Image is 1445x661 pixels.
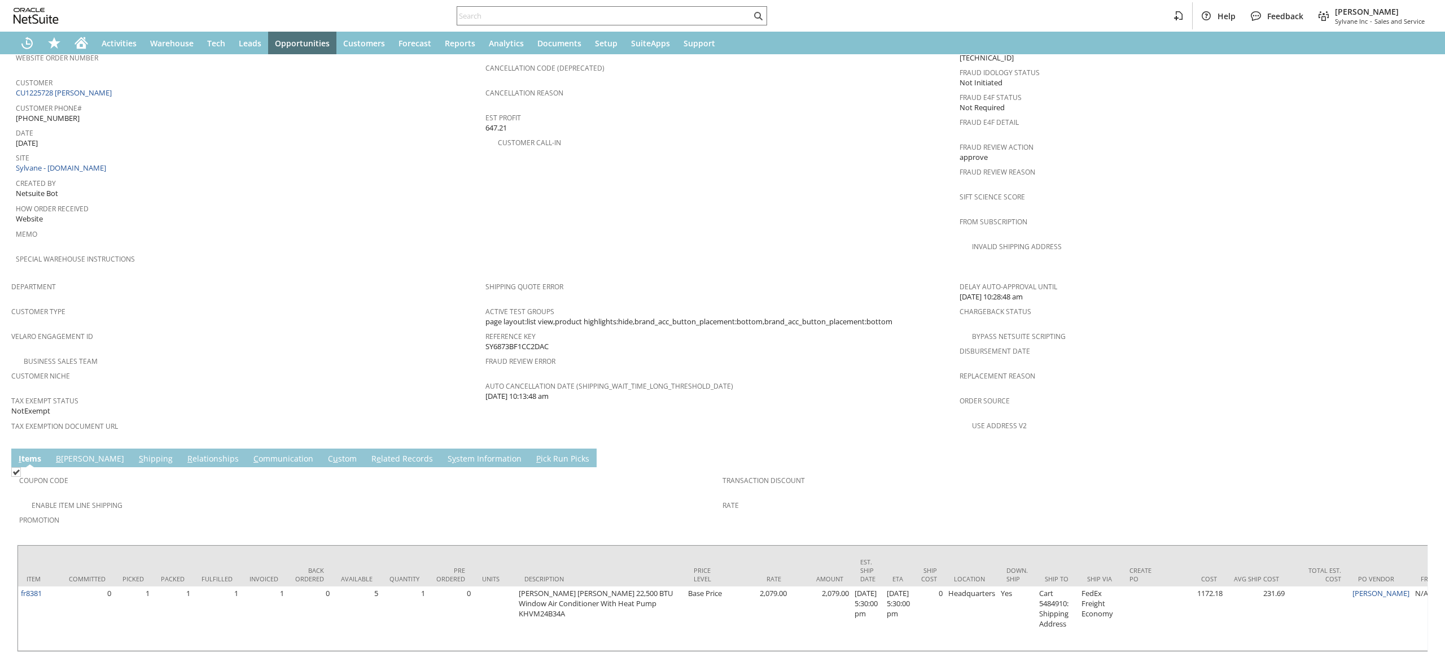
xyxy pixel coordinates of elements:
a: Promotion [19,515,59,525]
div: Pre Ordered [436,566,465,583]
td: [DATE] 5:30:00 pm [884,586,913,651]
a: Chargeback Status [960,307,1031,316]
span: S [139,453,143,464]
a: Date [16,128,33,138]
a: How Order Received [16,204,89,214]
td: 1 [193,586,241,651]
a: Special Warehouse Instructions [16,254,135,264]
a: Fraud Review Error [485,356,555,366]
a: Customer Phone# [16,103,82,113]
span: [PHONE_NUMBER] [16,113,80,124]
span: approve [960,152,988,163]
td: 1 [152,586,193,651]
a: Cancellation Code (deprecated) [485,63,605,73]
span: R [187,453,192,464]
div: Packed [161,575,185,583]
td: 2,079.00 [790,586,852,651]
a: Active Test Groups [485,307,554,316]
a: SuiteApps [624,32,677,54]
td: 1172.18 [1163,586,1225,651]
a: Business Sales Team [24,356,98,366]
td: [DATE] 5:30:00 pm [852,586,884,651]
a: Custom [325,453,360,466]
a: Analytics [482,32,531,54]
a: Transaction Discount [722,476,805,485]
a: Customers [336,32,392,54]
div: Available [341,575,373,583]
a: Setup [588,32,624,54]
svg: Shortcuts [47,36,61,50]
a: Order Source [960,396,1010,406]
a: Unrolled view on [1413,451,1427,464]
a: Reference Key [485,332,536,341]
div: Committed [69,575,106,583]
span: 647.21 [485,123,507,133]
div: Price Level [694,566,719,583]
span: NotExempt [11,406,50,416]
div: Invoiced [249,575,278,583]
span: Analytics [489,38,524,49]
span: Documents [537,38,581,49]
a: Customer Type [11,307,65,316]
div: Cost [1172,575,1217,583]
div: Quantity [389,575,419,583]
a: Forecast [392,32,438,54]
span: Feedback [1267,11,1303,21]
div: Ship Cost [921,566,937,583]
a: Recent Records [14,32,41,54]
span: Reports [445,38,475,49]
a: Replacement reason [960,371,1035,381]
a: Tech [200,32,232,54]
td: Yes [998,586,1036,651]
a: Rate [722,501,739,510]
div: Ship To [1045,575,1070,583]
a: Bypass NetSuite Scripting [972,332,1066,341]
td: 1 [114,586,152,651]
span: SY6873BF1CC2DAC [485,341,549,352]
td: 0 [913,586,945,651]
span: Support [684,38,715,49]
a: Invalid Shipping Address [972,242,1062,251]
span: Website [16,214,43,224]
span: Activities [102,38,137,49]
td: 231.69 [1225,586,1288,651]
a: Site [16,153,29,163]
span: [DATE] 10:28:48 am [960,292,1023,302]
a: Sift Science Score [960,192,1025,202]
a: Fraud E4F Detail [960,118,1019,127]
a: System Information [445,453,524,466]
div: Back Ordered [295,566,324,583]
span: [DATE] 10:13:48 am [485,391,549,402]
a: Cancellation Reason [485,88,563,98]
svg: Recent Records [20,36,34,50]
a: Website Order Number [16,53,98,63]
a: Relationships [185,453,242,466]
td: 0 [287,586,332,651]
a: Fraud Idology Status [960,68,1040,77]
span: Tech [207,38,225,49]
a: Related Records [369,453,436,466]
span: Sales and Service [1374,17,1425,25]
span: Not Initiated [960,77,1002,88]
div: Avg Ship Cost [1234,575,1279,583]
a: Delay Auto-Approval Until [960,282,1057,292]
td: Base Price [685,586,728,651]
a: Tax Exempt Status [11,396,78,406]
div: Ship Via [1087,575,1113,583]
a: Warehouse [143,32,200,54]
a: Shipping Quote Error [485,282,563,292]
a: Home [68,32,95,54]
a: Velaro Engagement ID [11,332,93,341]
span: e [376,453,381,464]
a: Department [11,282,56,292]
input: Search [457,9,751,23]
a: Leads [232,32,268,54]
a: Coupon Code [19,476,68,485]
span: page layout:list view,product highlights:hide,brand_acc_button_placement:bottom,brand_acc_button_... [485,316,892,327]
span: [TECHNICAL_ID] [960,53,1014,63]
a: [PERSON_NAME] [1352,588,1409,598]
span: - [1370,17,1372,25]
span: C [253,453,259,464]
a: Fraud E4F Status [960,93,1022,102]
a: Created By [16,179,56,188]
